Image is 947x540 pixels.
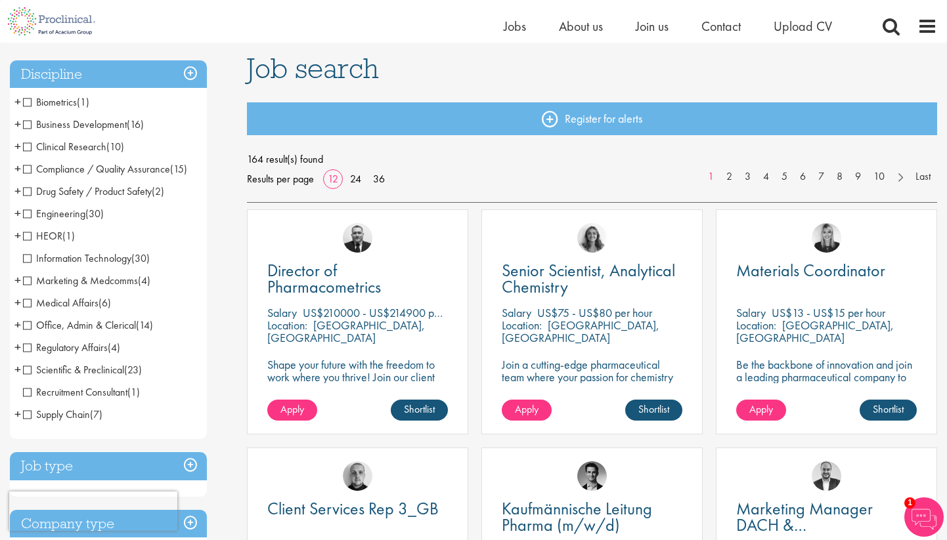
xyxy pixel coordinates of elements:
span: + [14,159,21,178]
a: Shortlist [625,400,682,421]
a: Marketing Manager DACH & [GEOGRAPHIC_DATA] [736,501,917,533]
span: Jobs [504,18,526,35]
span: Information Technology [23,251,150,265]
a: Contact [701,18,741,35]
span: Materials Coordinator [736,259,885,281]
span: (16) [127,117,144,131]
img: Jackie Cerchio [577,223,607,253]
a: 36 [368,172,389,186]
span: Drug Safety / Product Safety [23,184,152,198]
span: + [14,92,21,112]
a: Last [909,169,937,184]
span: Recruitment Consultant [23,385,127,399]
a: 24 [345,172,366,186]
span: (10) [106,140,124,154]
a: 12 [323,172,343,186]
span: Biometrics [23,95,89,109]
span: + [14,181,21,201]
span: Scientific & Preclinical [23,363,124,377]
a: Materials Coordinator [736,262,917,279]
span: (30) [131,251,150,265]
span: 164 result(s) found [247,150,938,169]
p: US$75 - US$80 per hour [537,305,652,320]
span: Supply Chain [23,407,90,421]
span: Salary [736,305,766,320]
a: Apply [736,400,786,421]
img: Jakub Hanas [343,223,372,253]
span: (1) [127,385,140,399]
span: Job search [247,51,379,86]
span: Salary [502,305,531,320]
span: Marketing & Medcomms [23,274,138,287]
a: 5 [775,169,794,184]
p: Join a cutting-edge pharmaceutical team where your passion for chemistry will help shape the futu... [502,358,682,408]
span: Medical Affairs [23,296,99,310]
span: Regulatory Affairs [23,341,120,354]
span: (6) [99,296,111,310]
a: Apply [502,400,552,421]
iframe: reCAPTCHA [9,491,177,531]
a: 9 [848,169,868,184]
span: (1) [62,229,75,243]
a: Upload CV [774,18,832,35]
p: US$210000 - US$214900 per annum [303,305,475,320]
span: Office, Admin & Clerical [23,318,136,332]
span: (15) [170,162,187,176]
span: Salary [267,305,297,320]
p: [GEOGRAPHIC_DATA], [GEOGRAPHIC_DATA] [736,318,894,345]
span: Compliance / Quality Assurance [23,162,187,176]
span: + [14,337,21,357]
span: (23) [124,363,142,377]
a: 6 [793,169,812,184]
span: Clinical Research [23,140,106,154]
a: Max Slevogt [577,461,607,491]
span: + [14,203,21,223]
span: (14) [136,318,153,332]
span: Client Services Rep 3_GB [267,497,439,520]
span: Director of Pharmacometrics [267,259,381,298]
span: Marketing & Medcomms [23,274,150,287]
span: Biometrics [23,95,77,109]
a: 3 [738,169,757,184]
span: HEOR [23,229,75,243]
span: Compliance / Quality Assurance [23,162,170,176]
h3: Job type [10,452,207,480]
span: Office, Admin & Clerical [23,318,153,332]
a: 2 [720,169,739,184]
span: + [14,293,21,312]
a: 1 [701,169,720,184]
span: Location: [736,318,776,333]
span: (7) [90,407,102,421]
span: Engineering [23,207,104,220]
span: (2) [152,184,164,198]
span: Business Development [23,117,144,131]
span: + [14,136,21,156]
span: Apply [280,402,304,416]
a: Client Services Rep 3_GB [267,501,448,517]
span: Regulatory Affairs [23,341,108,354]
span: (30) [85,207,104,220]
a: Janelle Jones [812,223,841,253]
p: Be the backbone of innovation and join a leading pharmaceutical company to help keep life-changin... [736,358,917,408]
img: Harry Budge [343,461,372,491]
span: Clinical Research [23,140,124,154]
p: US$13 - US$15 per hour [772,305,885,320]
span: + [14,114,21,134]
span: Engineering [23,207,85,220]
a: Join us [636,18,669,35]
a: Senior Scientist, Analytical Chemistry [502,262,682,295]
span: Location: [502,318,542,333]
span: + [14,315,21,335]
h3: Discipline [10,60,207,89]
a: 7 [812,169,831,184]
span: + [14,226,21,245]
a: About us [559,18,603,35]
